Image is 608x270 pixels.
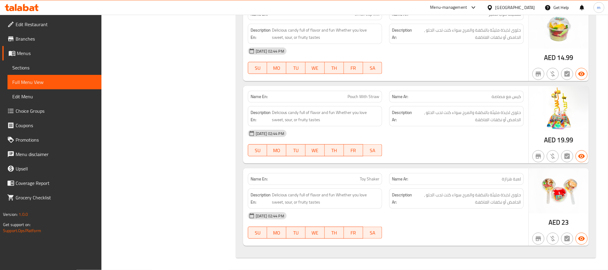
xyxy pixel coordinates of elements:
[2,147,101,161] a: Menu disclaimer
[2,133,101,147] a: Promotions
[529,86,589,131] img: pouch_with_straw638949268828782631.jpg
[286,62,306,74] button: TU
[251,229,265,237] span: SU
[544,52,556,63] span: AED
[251,94,268,100] strong: Name En:
[253,48,287,54] span: [DATE] 02:44 PM
[532,233,544,245] button: Not branch specific item
[251,109,271,124] strong: Description En:
[16,35,97,42] span: Branches
[269,146,284,155] span: MO
[2,118,101,133] a: Coupons
[8,75,101,89] a: Full Menu View
[413,26,521,41] span: حلوى لذيذة مليئة بالنكهة والمرح سواء كنت تحب الحلو , الحامض أو نكهات الفاكهة
[2,161,101,176] a: Upsell
[557,134,573,146] span: 19.99
[267,144,286,156] button: MO
[597,4,601,11] span: m
[8,89,101,104] a: Edit Menu
[248,62,267,74] button: SU
[267,227,286,239] button: MO
[306,62,325,74] button: WE
[12,78,97,86] span: Full Menu View
[392,26,412,41] strong: Description Ar:
[344,227,363,239] button: FR
[251,64,265,72] span: SU
[2,46,101,60] a: Menus
[576,150,588,162] button: Available
[253,131,287,137] span: [DATE] 02:44 PM
[413,191,521,206] span: حلوى لذيذة مليئة بالنكهة والمرح سواء كنت تحب الحلو , الحامض أو نكهات الفاكهة
[561,68,573,80] button: Not has choices
[251,191,271,206] strong: Description En:
[489,11,521,17] span: تشكيلة كوب صغير
[325,227,344,239] button: TH
[492,94,521,100] span: كيس مع مصاصة
[576,233,588,245] button: Available
[17,50,97,57] span: Menus
[363,144,382,156] button: SA
[327,64,342,72] span: TH
[327,229,342,237] span: TH
[495,4,535,11] div: [GEOGRAPHIC_DATA]
[289,64,303,72] span: TU
[348,94,379,100] span: Pouch With Straw
[346,146,361,155] span: FR
[272,109,380,124] span: Delicious candy full of flavor and fun Whether you love sweet, sour, or fruity tastes
[16,151,97,158] span: Menu disclaimer
[8,60,101,75] a: Sections
[251,176,268,182] strong: Name En:
[344,144,363,156] button: FR
[2,17,101,32] a: Edit Restaurant
[2,32,101,46] a: Branches
[547,233,559,245] button: Purchased item
[532,68,544,80] button: Not branch specific item
[12,93,97,100] span: Edit Menu
[16,136,97,143] span: Promotions
[392,176,408,182] strong: Name Ar:
[286,227,306,239] button: TU
[344,62,363,74] button: FR
[12,64,97,71] span: Sections
[557,52,573,63] span: 14.99
[269,229,284,237] span: MO
[327,146,342,155] span: TH
[547,150,559,162] button: Purchased item
[16,165,97,172] span: Upsell
[3,221,31,229] span: Get support on:
[272,26,380,41] span: Delicious candy full of flavor and fun Whether you love sweet, sour, or fruity tastes
[19,210,28,218] span: 1.0.0
[289,146,303,155] span: TU
[272,191,380,206] span: Delicious candy full of flavor and fun Whether you love sweet, sour, or fruity tastes
[16,122,97,129] span: Coupons
[16,21,97,28] span: Edit Restaurant
[2,190,101,205] a: Grocery Checklist
[251,26,271,41] strong: Description En:
[286,144,306,156] button: TU
[529,168,589,213] img: toy_shaker638949268802446625.jpg
[3,227,41,235] a: Support.OpsPlatform
[253,213,287,219] span: [DATE] 02:44 PM
[430,4,467,11] div: Menu-management
[363,227,382,239] button: SA
[413,109,521,124] span: حلوى لذيذة مليئة بالنكهة والمرح سواء كنت تحب الحلو , الحامض أو نكهات الفاكهة
[502,176,521,182] span: لعبة هزازة
[355,11,379,17] span: Small Cup Mix
[308,146,322,155] span: WE
[366,64,380,72] span: SA
[308,229,322,237] span: WE
[346,64,361,72] span: FR
[308,64,322,72] span: WE
[248,227,267,239] button: SU
[544,134,556,146] span: AED
[16,179,97,187] span: Coverage Report
[360,176,379,182] span: Toy Shaker
[549,216,560,228] span: AED
[16,194,97,201] span: Grocery Checklist
[325,62,344,74] button: TH
[306,144,325,156] button: WE
[392,109,412,124] strong: Description Ar:
[576,68,588,80] button: Available
[2,104,101,118] a: Choice Groups
[366,229,380,237] span: SA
